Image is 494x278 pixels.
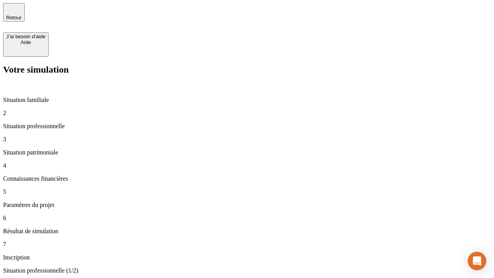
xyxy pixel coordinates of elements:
div: J’ai besoin d'aide [6,34,46,39]
button: Retour [3,3,25,22]
button: J’ai besoin d'aideAide [3,32,49,57]
p: 7 [3,241,491,248]
p: Inscription [3,254,491,261]
p: Situation professionnelle (1/2) [3,267,491,274]
p: 2 [3,110,491,117]
span: Retour [6,15,22,20]
p: Connaissances financières [3,175,491,182]
p: 4 [3,162,491,169]
div: Aide [6,39,46,45]
p: 6 [3,215,491,222]
p: Situation professionnelle [3,123,491,130]
p: Paramètres du projet [3,202,491,208]
p: Situation patrimoniale [3,149,491,156]
p: 3 [3,136,491,143]
p: Résultat de simulation [3,228,491,235]
h2: Votre simulation [3,64,491,75]
div: Open Intercom Messenger [468,252,486,270]
p: 5 [3,188,491,195]
p: Situation familiale [3,97,491,103]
